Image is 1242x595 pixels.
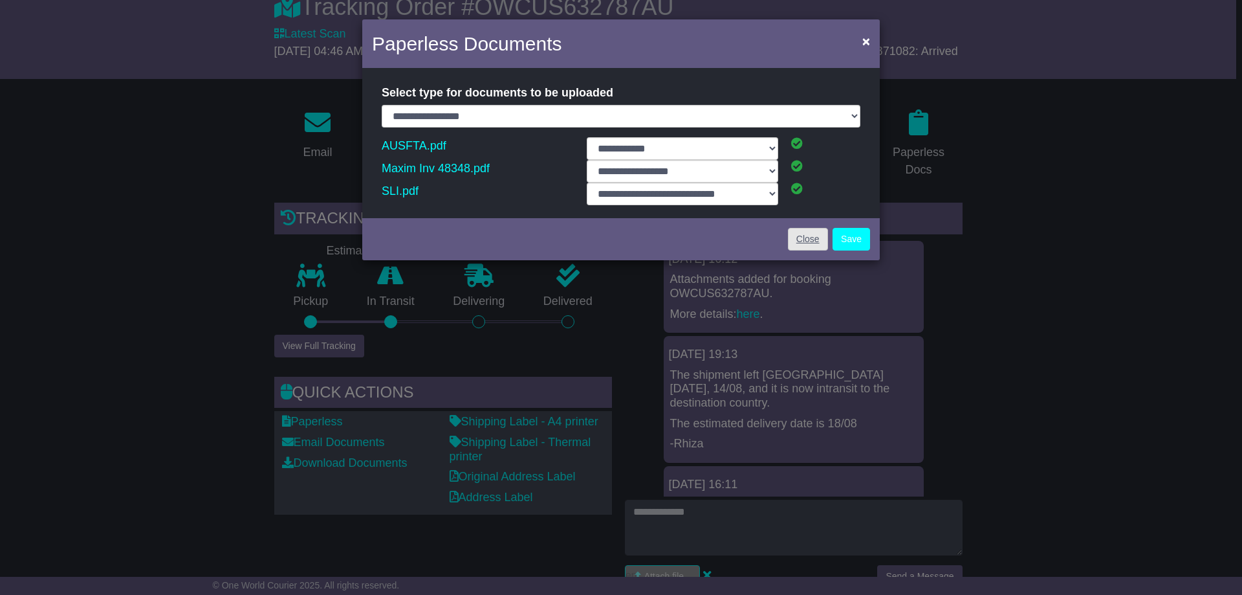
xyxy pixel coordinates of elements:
label: Select type for documents to be uploaded [382,81,613,105]
a: Maxim Inv 48348.pdf [382,159,490,178]
a: AUSFTA.pdf [382,136,446,155]
a: SLI.pdf [382,181,419,201]
a: Close [788,228,828,251]
button: Close [856,28,877,54]
span: × [862,34,870,49]
h4: Paperless Documents [372,29,561,58]
button: Save [833,228,870,251]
